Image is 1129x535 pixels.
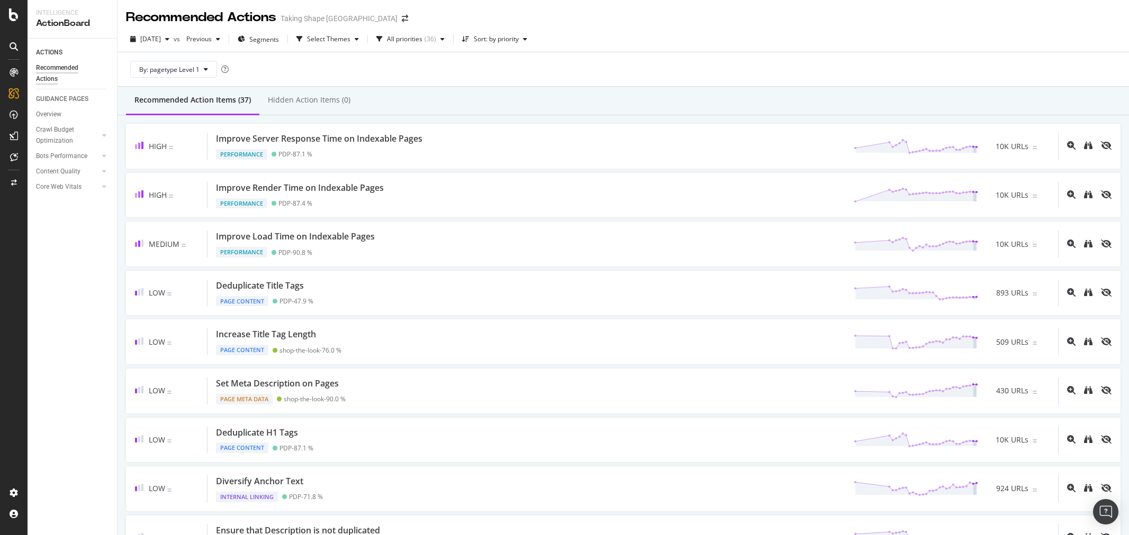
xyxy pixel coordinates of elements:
[1033,342,1037,345] img: Equal
[126,8,276,26] div: Recommended Actions
[130,61,217,78] button: By: pagetype Level 1
[149,385,165,395] span: Low
[216,280,304,292] div: Deduplicate Title Tags
[278,248,312,256] div: PDP - 90.8 %
[36,47,62,58] div: ACTIONS
[284,395,346,403] div: shop-the-look - 90.0 %
[1101,386,1112,394] div: eye-slash
[278,150,312,158] div: PDP - 87.1 %
[1101,288,1112,297] div: eye-slash
[216,247,267,257] div: Performance
[402,15,408,22] div: arrow-right-arrow-left
[174,34,182,43] span: vs
[149,239,179,249] span: Medium
[149,435,165,445] span: Low
[1067,239,1076,248] div: magnifying-glass-plus
[1084,239,1092,248] div: binoculars
[281,13,398,24] div: Taking Shape [GEOGRAPHIC_DATA]
[279,346,341,354] div: shop-the-look - 76.0 %
[1067,386,1076,394] div: magnifying-glass-plus
[1101,484,1112,492] div: eye-slash
[1084,386,1092,394] div: binoculars
[216,394,273,404] div: Page Meta Data
[182,34,212,43] span: Previous
[1084,141,1092,150] div: binoculars
[149,190,167,200] span: High
[1084,142,1092,151] a: binoculars
[36,109,61,120] div: Overview
[1067,484,1076,492] div: magnifying-glass-plus
[134,95,251,105] div: Recommended Action Items (37)
[1033,244,1037,247] img: Equal
[292,31,363,48] button: Select Themes
[139,65,200,74] span: By: pagetype Level 1
[36,181,82,192] div: Core Web Vitals
[996,288,1028,298] span: 893 URLs
[996,141,1028,152] span: 10K URLs
[36,166,99,177] a: Content Quality
[1093,499,1118,524] div: Open Intercom Messenger
[36,109,110,120] a: Overview
[996,435,1028,445] span: 10K URLs
[996,385,1028,396] span: 430 URLs
[1067,288,1076,297] div: magnifying-glass-plus
[216,345,268,355] div: Page Content
[216,230,375,243] div: Improve Load Time on Indexable Pages
[36,151,87,162] div: Bots Performance
[167,292,171,296] img: Equal
[1084,190,1092,199] div: binoculars
[289,493,323,501] div: PDP - 71.8 %
[1033,439,1037,442] img: Equal
[1084,288,1092,297] div: binoculars
[387,36,422,42] div: All priorities
[216,475,303,487] div: Diversify Anchor Text
[169,146,173,149] img: Equal
[279,297,313,305] div: PDP - 47.9 %
[36,166,80,177] div: Content Quality
[278,199,312,207] div: PDP - 87.4 %
[1084,484,1092,492] div: binoculars
[1033,292,1037,296] img: Equal
[36,94,110,105] a: GUIDANCE PAGES
[149,337,165,347] span: Low
[996,483,1028,494] span: 924 URLs
[216,198,267,209] div: Performance
[1101,190,1112,199] div: eye-slash
[167,439,171,442] img: Equal
[216,442,268,453] div: Page Content
[167,342,171,345] img: Equal
[1067,190,1076,199] div: magnifying-glass-plus
[1101,141,1112,150] div: eye-slash
[1084,435,1092,444] div: binoculars
[149,141,167,151] span: High
[182,244,186,247] img: Equal
[268,95,350,105] div: Hidden Action Items (0)
[36,94,88,105] div: GUIDANCE PAGES
[36,47,110,58] a: ACTIONS
[474,36,519,42] div: Sort: by priority
[216,492,278,502] div: Internal Linking
[996,190,1028,200] span: 10K URLs
[1084,191,1092,200] a: binoculars
[149,483,165,493] span: Low
[36,62,100,85] div: Recommended Actions
[1101,239,1112,248] div: eye-slash
[1084,289,1092,298] a: binoculars
[424,36,436,42] div: ( 36 )
[216,427,298,439] div: Deduplicate H1 Tags
[216,182,384,194] div: Improve Render Time on Indexable Pages
[1033,488,1037,492] img: Equal
[233,31,283,48] button: Segments
[140,34,161,43] span: 2025 Sep. 16th
[1067,141,1076,150] div: magnifying-glass-plus
[216,133,422,145] div: Improve Server Response Time on Indexable Pages
[1084,386,1092,395] a: binoculars
[182,31,224,48] button: Previous
[149,288,165,298] span: Low
[36,8,109,17] div: Intelligence
[169,195,173,198] img: Equal
[36,62,110,85] a: Recommended Actions
[372,31,449,48] button: All priorities(36)
[1084,436,1092,445] a: binoculars
[1033,195,1037,198] img: Equal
